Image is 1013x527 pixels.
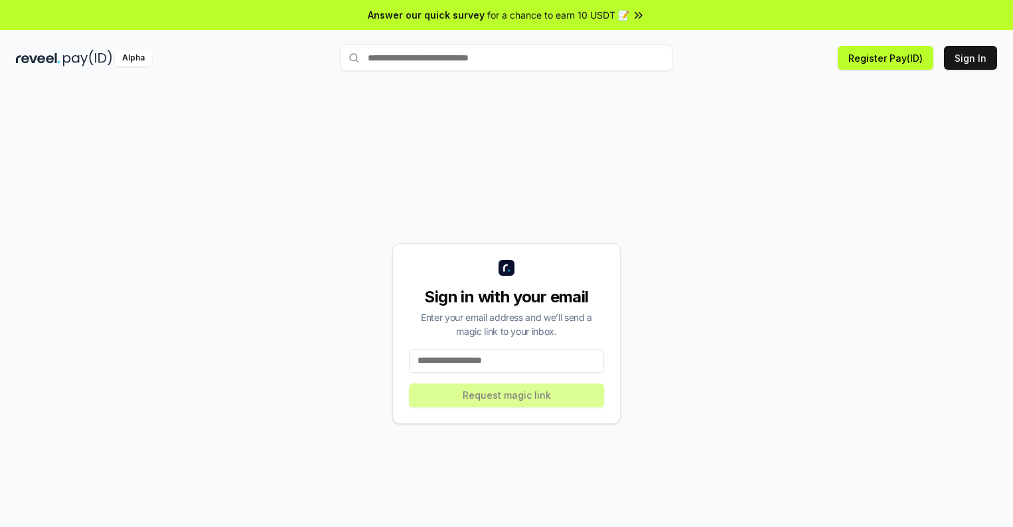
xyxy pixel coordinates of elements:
span: for a chance to earn 10 USDT 📝 [487,8,629,22]
span: Answer our quick survey [368,8,485,22]
img: reveel_dark [16,50,60,66]
div: Alpha [115,50,152,66]
div: Sign in with your email [409,286,604,308]
img: logo_small [499,260,514,276]
button: Register Pay(ID) [838,46,933,70]
div: Enter your email address and we’ll send a magic link to your inbox. [409,310,604,338]
button: Sign In [944,46,997,70]
img: pay_id [63,50,112,66]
